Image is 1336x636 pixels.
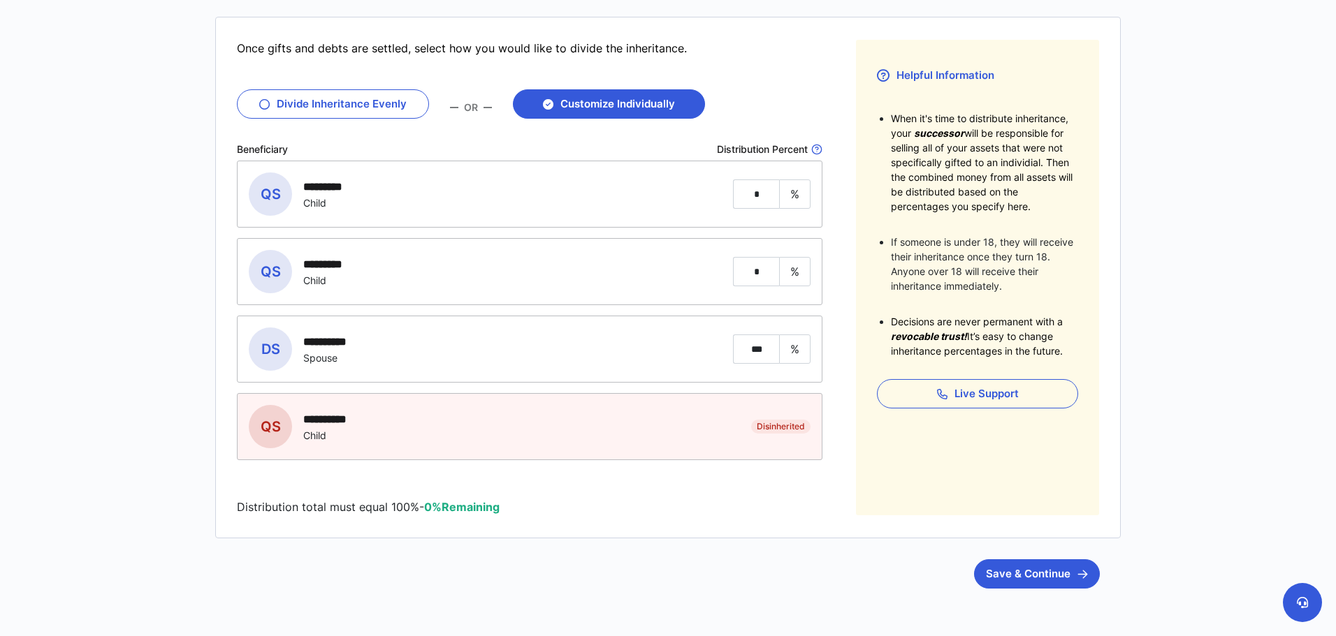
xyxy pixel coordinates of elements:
[974,559,1100,589] button: Save & Continue
[249,327,292,371] span: DS
[914,127,964,139] span: successor
[303,429,363,441] div: Child
[249,250,292,293] span: QS
[779,334,811,364] span: %
[237,142,627,156] div: Beneficiary
[424,500,500,514] span: Remaining
[303,274,359,286] div: Child
[891,235,1078,293] li: If someone is under 18, they will receive their inheritance once they turn 18. Anyone over 18 wil...
[237,500,424,514] span: Distribution total must equal 100% -
[303,197,361,209] div: Child
[424,500,442,514] span: 0%
[891,330,967,342] span: revocable trust!
[429,94,513,121] span: OR
[249,405,292,448] span: QS
[891,316,1063,357] span: Decisions are never permanent with a It’s easy to change inheritance percentages in the future.
[303,352,370,364] div: Spouse
[877,379,1078,408] button: Live Support
[811,144,822,155] img: help tooltip
[237,40,822,57] div: Once gifts and debts are settled, select how you would like to divide the inheritance.
[751,420,811,434] span: Disinherited
[627,142,822,156] div: Distribution Percent
[513,89,705,119] button: Customize Individually
[779,257,811,286] span: %
[237,89,429,119] button: Divide Inheritance Evenly
[249,172,292,216] span: QS
[877,61,1078,90] h3: Helpful Information
[779,179,811,209] span: %
[891,112,1073,212] span: When it's time to distribute inheritance, your will be responsible for selling all of your assets...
